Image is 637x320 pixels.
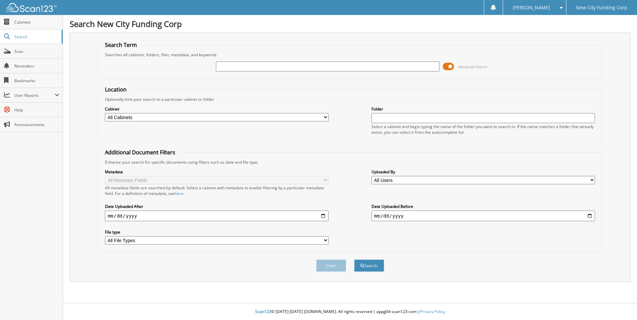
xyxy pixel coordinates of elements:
a: here [175,191,184,196]
button: Search [354,259,384,272]
legend: Search Term [102,41,140,49]
span: Advanced Search [458,64,487,69]
div: Searches all cabinets, folders, files, metadata, and keywords [102,52,598,58]
span: Search [14,34,58,40]
span: Scan123 [255,309,271,314]
label: File type [105,229,328,235]
label: Date Uploaded After [105,204,328,209]
div: Select a cabinet and begin typing the name of the folder you want to search in. If the name match... [371,124,595,135]
label: Cabinet [105,106,328,112]
label: Uploaded By [371,169,595,175]
span: Help [14,107,59,113]
span: New City Funding Corp [576,6,627,10]
span: Scan [14,49,59,54]
legend: Location [102,86,130,93]
span: Bookmarks [14,78,59,83]
span: Reminders [14,63,59,69]
span: Announcements [14,122,59,127]
legend: Additional Document Filters [102,149,179,156]
span: User Reports [14,92,55,98]
button: Clear [316,259,346,272]
div: © [DATE]-[DATE] [DOMAIN_NAME]. All rights reserved | appg04-scan123-com | [63,304,637,320]
label: Folder [371,106,595,112]
div: Optionally limit your search to a particular cabinet or folder [102,96,598,102]
a: Privacy Policy [420,309,445,314]
span: Cabinets [14,19,59,25]
span: [PERSON_NAME] [513,6,550,10]
div: Enhance your search for specific documents using filters such as date and file type. [102,159,598,165]
input: end [371,211,595,221]
img: scan123-logo-white.svg [7,3,57,12]
label: Metadata [105,169,328,175]
h1: Search New City Funding Corp [70,18,630,29]
input: start [105,211,328,221]
div: All metadata fields are searched by default. Select a cabinet with metadata to enable filtering b... [105,185,328,196]
label: Date Uploaded Before [371,204,595,209]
